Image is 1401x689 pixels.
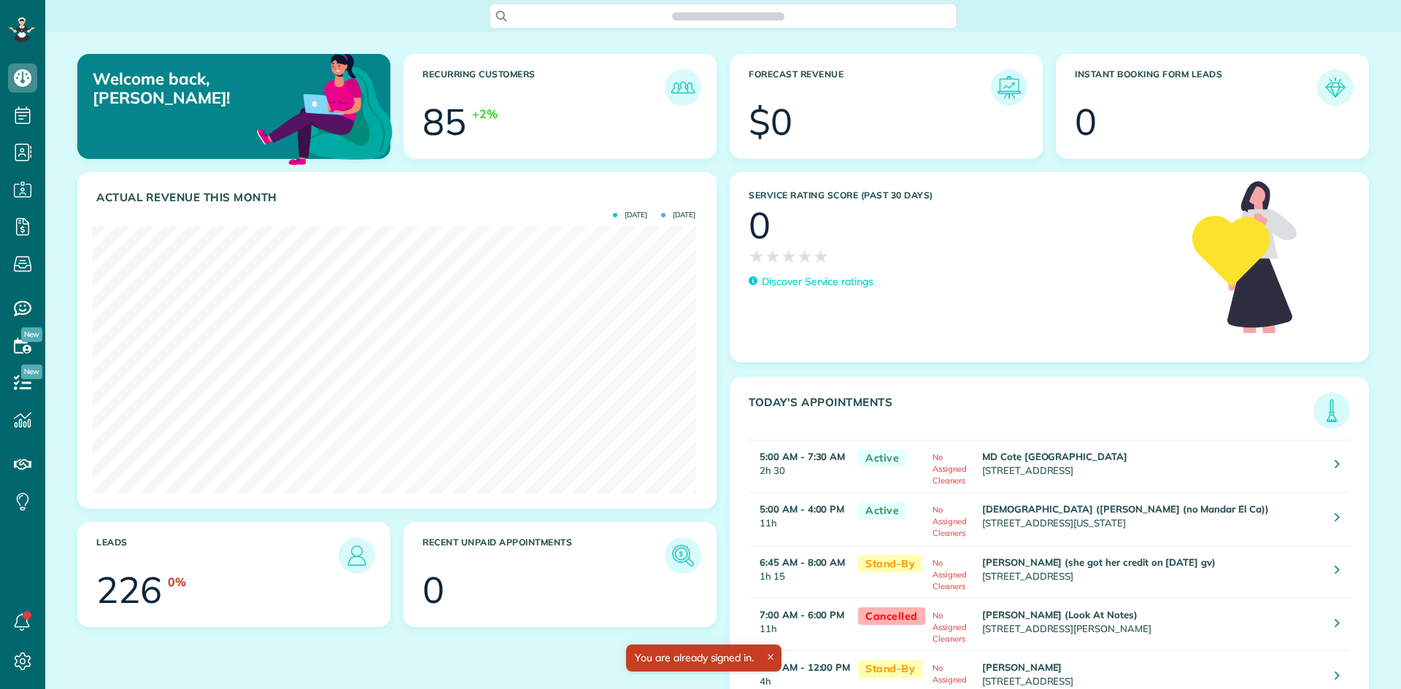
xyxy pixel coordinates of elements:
span: No Assigned Cleaners [933,505,967,538]
h3: Forecast Revenue [749,69,991,106]
div: 85 [422,104,466,140]
div: $0 [749,104,792,140]
div: +2% [472,106,498,122]
strong: [PERSON_NAME] [982,661,1062,673]
strong: 8:00 AM - 12:00 PM [760,661,850,673]
div: 0 [422,572,444,608]
h3: Actual Revenue this month [96,191,701,204]
span: Active [858,502,906,520]
img: icon_unpaid_appointments-47b8ce3997adf2238b356f14209ab4cced10bd1f174958f3ca8f1d0dd7fffeee.png [668,541,698,570]
span: [DATE] [661,211,695,219]
span: New [21,365,42,379]
img: icon_recurring_customers-cf858462ba22bcd05b5a5880d41d6543d210077de5bb9ebc9590e49fd87d84ed.png [668,73,698,102]
div: 0 [1075,104,1097,140]
img: icon_form_leads-04211a6a04a5b2264e4ee56bc0799ec3eb69b7e499cbb523a139df1d13a81ae0.png [1321,73,1350,102]
h3: Recurring Customers [422,69,665,106]
div: You are already signed in. [626,645,781,672]
td: [STREET_ADDRESS][PERSON_NAME] [979,598,1324,650]
p: Discover Service ratings [762,274,873,289]
span: Stand-By [858,660,922,678]
span: Stand-By [858,555,922,573]
strong: 7:00 AM - 6:00 PM [760,609,844,620]
td: 11h [749,493,851,545]
img: icon_forecast_revenue-8c13a41c7ed35a8dcfafea3cbb826a0462acb37728057bba2d056411b612bbbe.png [995,73,1024,102]
strong: [PERSON_NAME] (Look At Notes) [982,609,1138,620]
span: No Assigned Cleaners [933,610,967,644]
td: [STREET_ADDRESS] [979,440,1324,492]
h3: Service Rating score (past 30 days) [749,190,1178,201]
span: ★ [749,244,765,269]
span: ★ [765,244,781,269]
strong: 5:00 AM - 4:00 PM [760,503,844,515]
td: 1h 15 [749,545,851,598]
strong: [PERSON_NAME] (she got her credit on [DATE] gv) [982,556,1216,568]
span: [DATE] [613,211,647,219]
span: No Assigned Cleaners [933,452,967,486]
img: icon_todays_appointments-901f7ab196bb0bea1936b74009e4eb5ffbc2d2711fa7634e0d609ed5ef32b18b.png [1317,396,1346,425]
strong: 5:00 AM - 7:30 AM [760,451,845,462]
h3: Instant Booking Form Leads [1075,69,1317,106]
strong: [DEMOGRAPHIC_DATA] ([PERSON_NAME] (no Mandar El Ca)) [982,503,1269,515]
span: Search ZenMaid… [687,9,769,23]
h3: Today's Appointments [749,396,1313,429]
img: dashboard_welcome-42a62b7d889689a78055ac9021e634bf52bae3f8056760290aed330b23ab8690.png [254,37,395,179]
div: 0% [168,574,186,591]
strong: MD Cote [GEOGRAPHIC_DATA] [982,451,1127,462]
div: 226 [96,572,162,608]
td: 11h [749,598,851,650]
span: Cancelled [858,607,925,626]
span: ★ [797,244,813,269]
span: ★ [813,244,829,269]
span: ★ [781,244,797,269]
td: 2h 30 [749,440,851,492]
span: No Assigned Cleaners [933,558,967,591]
strong: 6:45 AM - 8:00 AM [760,556,845,568]
h3: Recent unpaid appointments [422,537,665,574]
p: Welcome back, [PERSON_NAME]! [93,69,290,108]
a: Discover Service ratings [749,274,873,289]
span: Active [858,449,906,467]
img: icon_leads-1bed01f49abd5b7fead27621c3d59655bb73ed531f8eeb49469d10e621d6b896.png [342,541,371,570]
span: New [21,327,42,342]
td: [STREET_ADDRESS] [979,545,1324,598]
h3: Leads [96,537,339,574]
div: 0 [749,207,771,244]
td: [STREET_ADDRESS][US_STATE] [979,493,1324,545]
